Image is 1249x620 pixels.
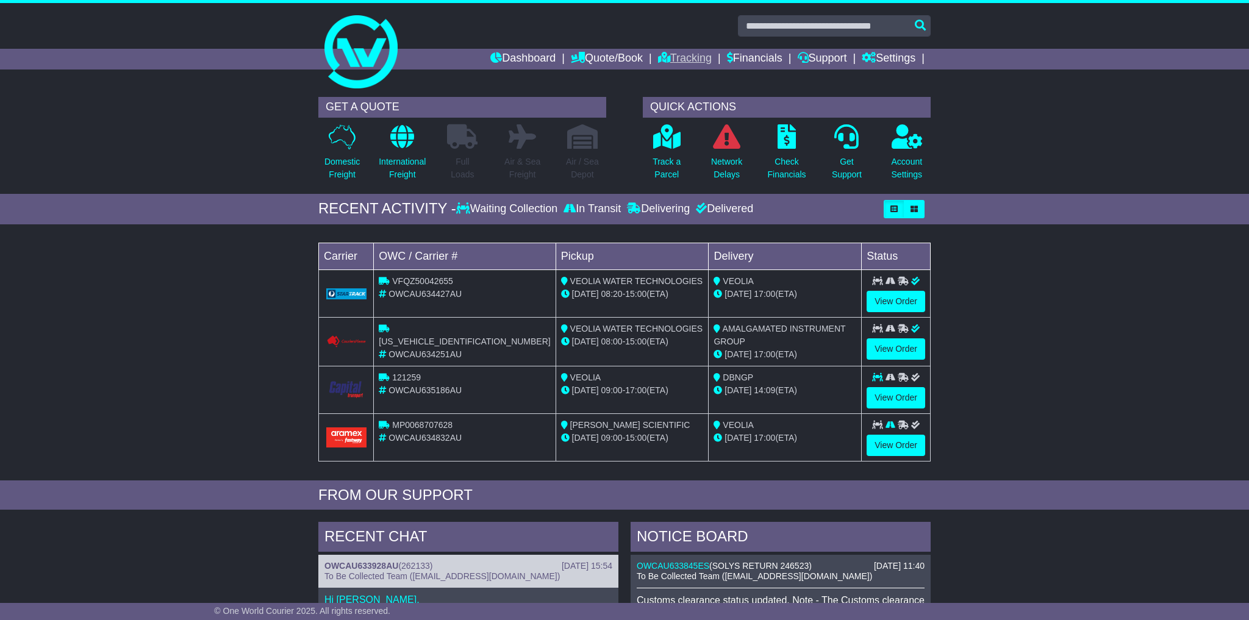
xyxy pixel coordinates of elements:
span: 15:00 [625,433,646,443]
a: Financials [727,49,782,69]
span: VFQZ50042655 [392,276,453,286]
div: GET A QUOTE [318,97,606,118]
div: RECENT ACTIVITY - [318,200,456,218]
div: In Transit [560,202,624,216]
td: OWC / Carrier # [374,243,556,269]
span: [DATE] [572,433,599,443]
span: [PERSON_NAME] SCIENTIFIC [570,420,690,430]
span: © One World Courier 2025. All rights reserved. [214,606,390,616]
span: MP0068707628 [392,420,453,430]
a: Tracking [658,49,712,69]
div: (ETA) [714,432,856,444]
p: Get Support [832,155,862,181]
img: CapitalTransport.png [326,379,367,400]
div: RECENT CHAT [318,522,618,555]
div: - (ETA) [561,384,704,397]
td: Carrier [319,243,374,269]
p: Domestic Freight [324,155,360,181]
span: AMALGAMATED INSTRUMENT GROUP [714,324,845,346]
p: Check Financials [768,155,806,181]
span: 15:00 [625,337,646,346]
p: Track a Parcel [653,155,681,181]
span: VEOLIA WATER TECHNOLOGIES [570,276,703,286]
span: 262133 [401,561,430,571]
div: ( ) [637,561,925,571]
a: Settings [862,49,915,69]
span: [DATE] [572,289,599,299]
span: VEOLIA [570,372,601,382]
span: [DATE] [572,337,599,346]
a: View Order [867,291,925,312]
span: 17:00 [625,385,646,395]
td: Pickup [556,243,709,269]
span: 08:20 [601,289,623,299]
span: 14:09 [754,385,775,395]
a: View Order [867,387,925,408]
span: 121259 [392,372,421,382]
td: Delivery [709,243,862,269]
div: NOTICE BOARD [631,522,931,555]
div: QUICK ACTIONS [643,97,931,118]
a: InternationalFreight [378,124,426,188]
img: Couriers_Please.png [326,335,367,348]
p: Hi [PERSON_NAME], [324,594,612,605]
p: Account Settings [892,155,923,181]
div: (ETA) [714,288,856,301]
a: AccountSettings [891,124,923,188]
div: - (ETA) [561,335,704,348]
span: To Be Collected Team ([EMAIL_ADDRESS][DOMAIN_NAME]) [324,571,560,581]
p: Full Loads [447,155,478,181]
span: 09:00 [601,385,623,395]
a: OWCAU633845ES [637,561,709,571]
a: NetworkDelays [710,124,743,188]
span: [DATE] [725,349,751,359]
a: Support [798,49,847,69]
span: OWCAU635186AU [388,385,462,395]
span: 17:00 [754,289,775,299]
a: View Order [867,435,925,456]
span: 17:00 [754,433,775,443]
div: [DATE] 15:54 [562,561,612,571]
div: - (ETA) [561,432,704,444]
span: VEOLIA [723,420,754,430]
span: OWCAU634832AU [388,433,462,443]
a: OWCAU633928AU [324,561,398,571]
p: Network Delays [711,155,742,181]
img: Aramex.png [326,427,367,447]
span: [US_VEHICLE_IDENTIFICATION_NUMBER] [379,337,550,346]
p: International Freight [379,155,426,181]
span: 08:00 [601,337,623,346]
a: GetSupport [831,124,862,188]
div: - (ETA) [561,288,704,301]
span: 15:00 [625,289,646,299]
span: DBNGP [723,372,753,382]
div: Waiting Collection [456,202,560,216]
span: [DATE] [572,385,599,395]
a: DomesticFreight [324,124,360,188]
span: To Be Collected Team ([EMAIL_ADDRESS][DOMAIN_NAME]) [637,571,872,581]
td: Status [862,243,931,269]
a: Quote/Book [571,49,643,69]
span: [DATE] [725,385,751,395]
span: SOLYS RETURN 246523 [712,561,809,571]
span: 17:00 [754,349,775,359]
div: ( ) [324,561,612,571]
div: [DATE] 11:40 [874,561,925,571]
span: 09:00 [601,433,623,443]
a: CheckFinancials [767,124,807,188]
span: VEOLIA WATER TECHNOLOGIES [570,324,703,333]
a: View Order [867,338,925,360]
span: OWCAU634427AU [388,289,462,299]
span: OWCAU634251AU [388,349,462,359]
a: Dashboard [490,49,556,69]
p: Air / Sea Depot [566,155,599,181]
span: VEOLIA [723,276,754,286]
span: [DATE] [725,433,751,443]
img: GetCarrierServiceLogo [326,288,367,299]
div: (ETA) [714,348,856,361]
span: [DATE] [725,289,751,299]
div: FROM OUR SUPPORT [318,486,931,504]
div: (ETA) [714,384,856,397]
div: Delivering [624,202,693,216]
a: Track aParcel [652,124,681,188]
